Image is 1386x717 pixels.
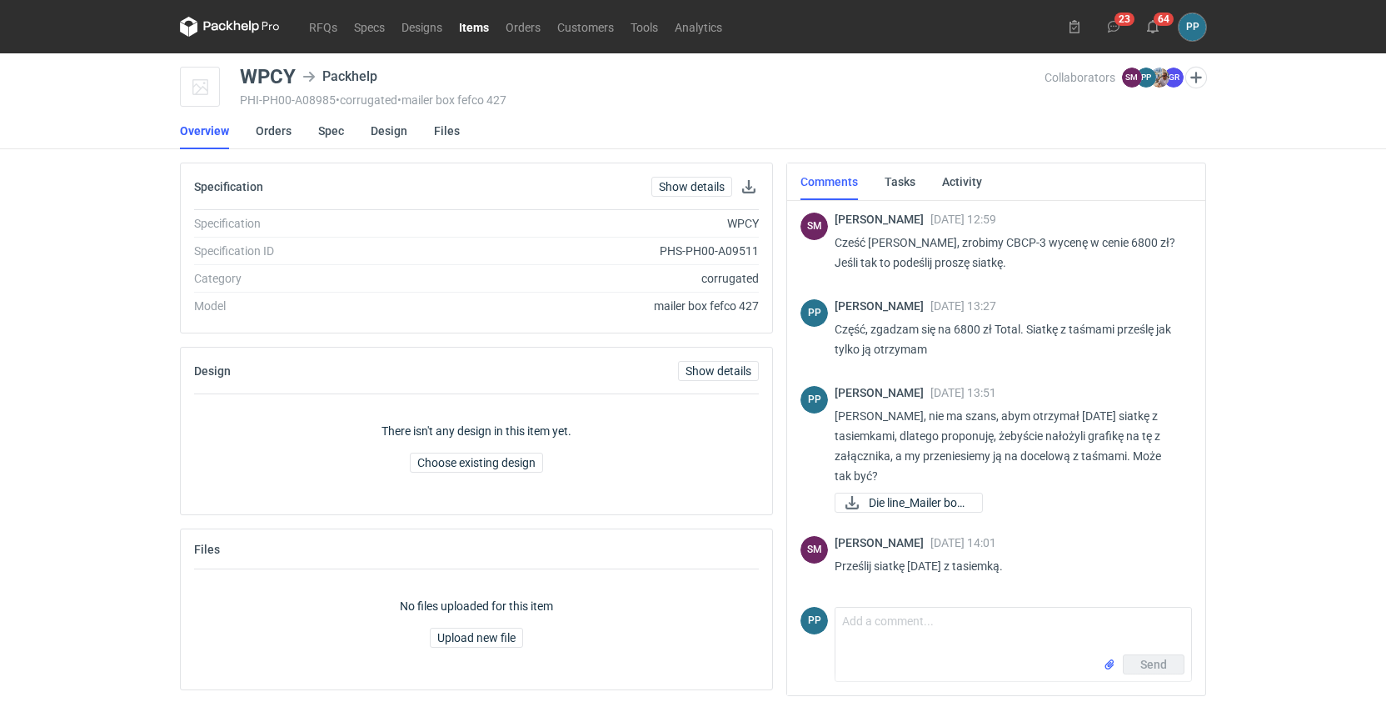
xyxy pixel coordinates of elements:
a: Die line_Mailer box ... [835,493,983,513]
p: Część, zgadzam się na 6800 zł Total. Siatkę z taśmami prześlę jak tylko ją otrzymam [835,319,1179,359]
a: Show details [651,177,732,197]
button: Download specification [739,177,759,197]
a: Customers [549,17,622,37]
span: [PERSON_NAME] [835,386,930,399]
div: PHI-PH00-A08985 [240,93,1044,107]
div: Paweł Puch [800,386,828,414]
div: Model [194,298,420,314]
span: [PERSON_NAME] [835,536,930,549]
a: Tools [622,17,666,37]
div: Specification [194,215,420,232]
span: Choose existing design [417,457,536,469]
span: • corrugated [336,93,397,107]
span: [DATE] 13:51 [930,386,996,399]
span: [DATE] 13:27 [930,299,996,313]
figcaption: PP [800,299,828,327]
a: Files [434,113,460,149]
p: There isn't any design in this item yet. [381,423,571,439]
a: Design [371,113,407,149]
span: [DATE] 12:59 [930,213,996,226]
button: Send [1123,654,1184,674]
a: Specs [346,17,393,37]
a: RFQs [301,17,346,37]
div: PHS-PH00-A09511 [420,243,759,259]
a: Orders [497,17,549,37]
a: Items [451,17,497,37]
p: No files uploaded for this item [400,598,553,614]
button: 23 [1100,13,1127,40]
div: Sebastian Markut [800,213,828,240]
div: Packhelp [302,67,377,87]
a: Analytics [666,17,730,37]
a: Designs [393,17,451,37]
div: WPCY [420,215,759,232]
a: Comments [800,163,858,200]
span: [DATE] 14:01 [930,536,996,549]
a: Orders [256,113,292,149]
a: Overview [180,113,229,149]
a: Spec [318,113,344,149]
figcaption: SM [1122,68,1142,88]
button: Upload new file [430,628,523,648]
div: Category [194,270,420,287]
button: Edit collaborators [1185,67,1207,88]
figcaption: PP [800,386,828,414]
h2: Design [194,364,231,378]
span: • mailer box fefco 427 [397,93,506,107]
img: Michał Palasek [1149,68,1169,88]
p: Prześlij siatkę [DATE] z tasiemką. [835,556,1179,576]
a: Show details [678,361,759,381]
figcaption: GR [1164,68,1184,88]
div: Paweł Puch [800,607,828,634]
span: Collaborators [1044,71,1115,84]
figcaption: PP [800,607,828,634]
div: Die line_Mailer box F427 (CBCP), external dimensions 190 x 120 x 80 mm.pdf [835,493,983,513]
span: Upload new file [437,632,516,644]
a: Activity [942,163,982,200]
p: [PERSON_NAME], nie ma szans, abym otrzymał [DATE] siatkę z tasiemkami, dlatego proponuję, żebyści... [835,406,1179,486]
div: Paweł Puch [800,299,828,327]
div: Sebastian Markut [800,536,828,564]
h2: Files [194,543,220,556]
div: mailer box fefco 427 [420,298,759,314]
div: Specification ID [194,243,420,259]
p: Cześć [PERSON_NAME], zrobimy CBCP-3 wycenę w cenie 6800 zł? Jeśli tak to podeślij proszę siatkę. [835,233,1179,273]
figcaption: PP [1136,68,1156,88]
button: PP [1179,13,1206,41]
div: Paweł Puch [1179,13,1206,41]
span: Die line_Mailer box ... [869,494,969,512]
button: 64 [1139,13,1166,40]
h2: Specification [194,180,263,193]
button: Choose existing design [410,453,543,473]
a: Tasks [885,163,915,200]
span: Send [1140,659,1167,670]
div: corrugated [420,270,759,287]
span: [PERSON_NAME] [835,299,930,313]
span: [PERSON_NAME] [835,213,930,226]
div: WPCY [240,67,296,87]
figcaption: SM [800,536,828,564]
svg: Packhelp Pro [180,17,280,37]
figcaption: SM [800,213,828,240]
